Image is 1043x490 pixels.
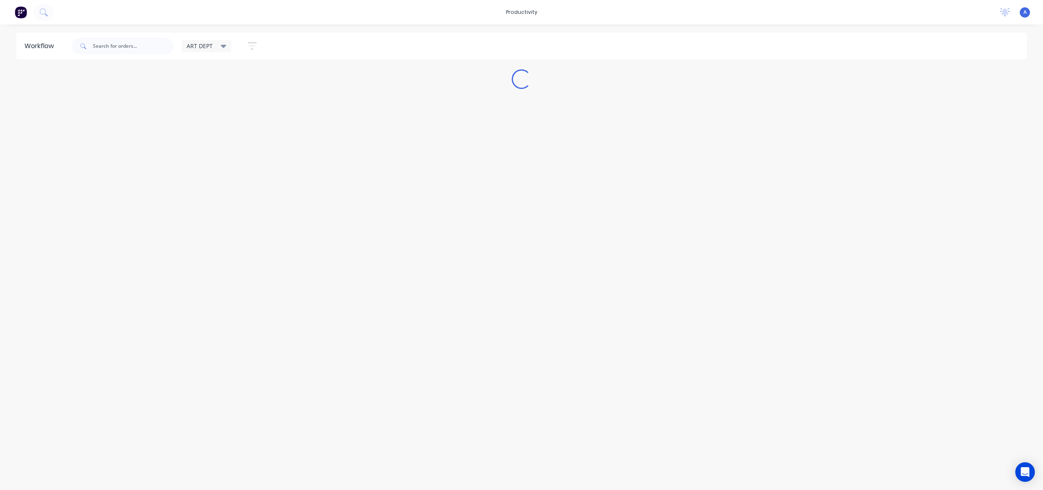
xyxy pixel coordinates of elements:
div: Workflow [24,41,58,51]
span: A [1023,9,1027,16]
img: Factory [15,6,27,18]
input: Search for orders... [93,38,174,54]
div: productivity [502,6,541,18]
span: ART DEPT [187,42,213,50]
div: Open Intercom Messenger [1015,462,1035,482]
